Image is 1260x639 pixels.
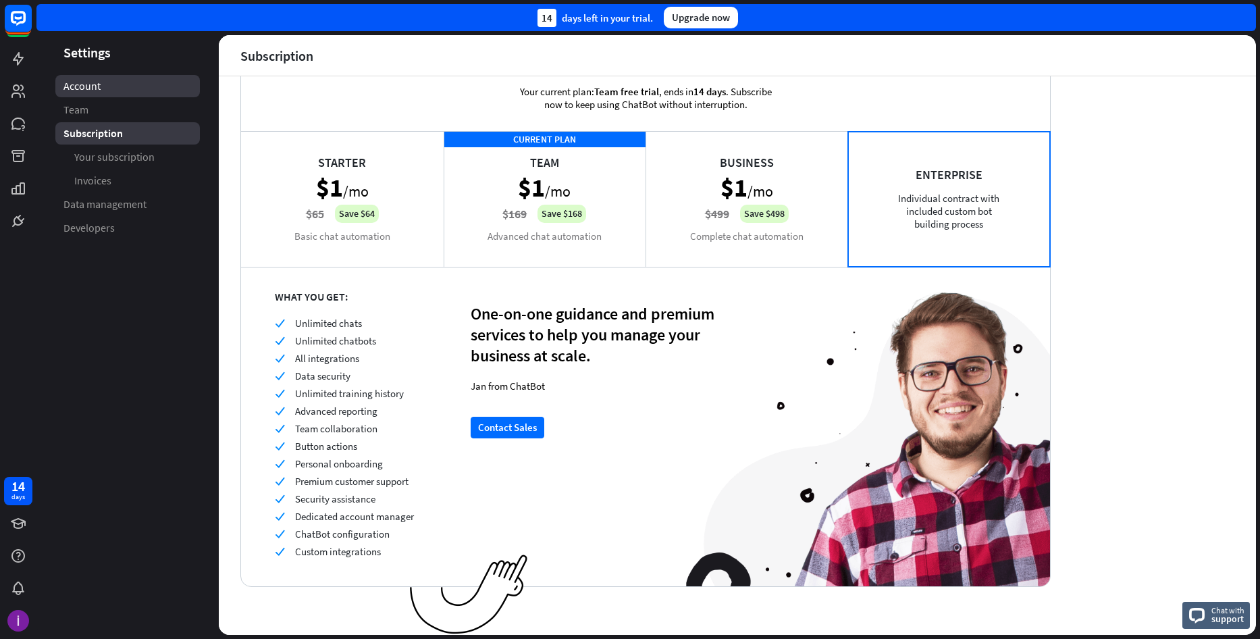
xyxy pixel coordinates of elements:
span: Button actions [295,440,357,453]
i: check [275,476,285,486]
span: Developers [63,221,115,235]
a: Developers [55,217,200,239]
a: 14 days [4,477,32,505]
span: Team [63,103,88,117]
i: check [275,529,285,539]
span: Dedicated account manager [295,510,414,523]
i: check [275,318,285,328]
span: Custom integrations [295,545,381,558]
i: check [275,494,285,504]
span: Subscription [63,126,123,140]
i: check [275,336,285,346]
a: Your subscription [55,146,200,168]
div: days left in your trial. [537,9,653,27]
span: Data security [295,369,350,382]
div: Jan from ChatBot [471,380,720,392]
span: Premium customer support [295,475,409,488]
span: Data management [63,197,147,211]
a: Invoices [55,170,200,192]
span: 14 days [693,85,726,98]
i: check [275,511,285,521]
i: check [275,424,285,434]
span: Unlimited chatbots [295,334,376,347]
i: check [275,353,285,363]
img: ec979a0a656117aaf919.png [410,555,528,635]
i: check [275,371,285,381]
i: check [275,459,285,469]
span: Account [63,79,101,93]
button: Contact Sales [471,417,544,438]
div: Subscription [240,48,313,63]
span: Invoices [74,174,111,188]
a: Account [55,75,200,97]
i: check [275,388,285,399]
span: Unlimited chats [295,317,362,330]
div: Your current plan: , ends in . Subscribe now to keep using ChatBot without interruption. [500,65,791,131]
span: Unlimited training history [295,387,404,400]
div: days [11,492,25,502]
a: Data management [55,193,200,215]
div: Upgrade now [664,7,738,28]
div: One-on-one guidance and premium services to help you manage your business at scale. [471,303,720,366]
i: check [275,441,285,451]
div: 14 [537,9,556,27]
header: Settings [36,43,219,61]
i: check [275,406,285,416]
button: Open LiveChat chat widget [11,5,51,46]
span: Chat with [1211,604,1244,617]
div: WHAT YOU GET: [275,290,471,303]
span: Team free trial [594,85,659,98]
span: ChatBot configuration [295,528,390,540]
span: Advanced reporting [295,405,377,417]
span: Team collaboration [295,422,377,435]
span: Your subscription [74,150,155,164]
i: check [275,546,285,557]
span: Personal onboarding [295,457,383,470]
a: Team [55,99,200,121]
span: Security assistance [295,492,375,505]
span: support [1211,613,1244,625]
div: 14 [11,480,25,492]
span: All integrations [295,352,359,365]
